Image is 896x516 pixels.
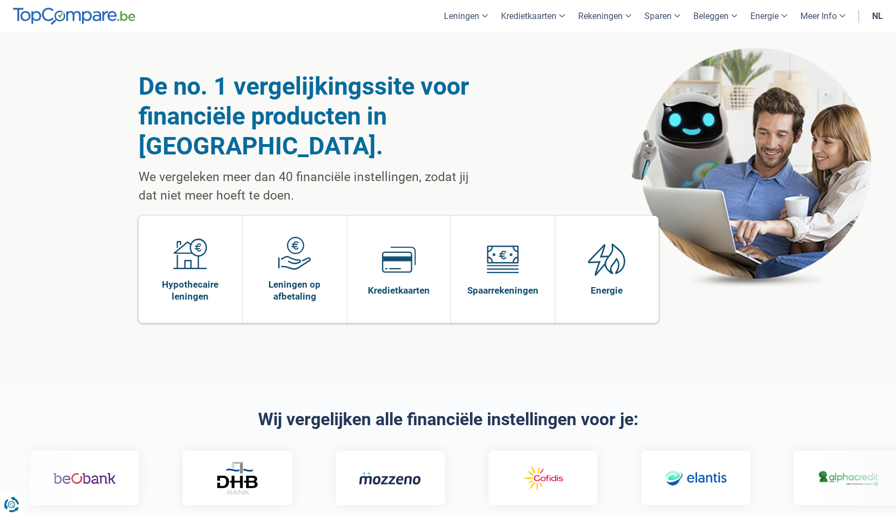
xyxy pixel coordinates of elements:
span: Kredietkaarten [368,284,430,296]
h1: De no. 1 vergelijkingssite voor financiële producten in [GEOGRAPHIC_DATA]. [139,71,479,161]
img: Cofidis [510,463,573,494]
img: Spaarrekeningen [486,243,519,276]
span: Leningen op afbetaling [248,278,341,302]
a: Hypothecaire leningen Hypothecaire leningen [139,216,243,323]
a: Kredietkaarten Kredietkaarten [347,216,451,323]
a: Leningen op afbetaling Leningen op afbetaling [243,216,347,323]
img: Kredietkaarten [382,243,416,276]
img: DHB Bank [214,462,258,495]
img: Energie [588,243,626,276]
span: Hypothecaire leningen [144,278,237,302]
img: Hypothecaire leningen [173,237,207,270]
img: Mozzeno [358,471,420,485]
img: Beobank [52,463,114,494]
img: Elantis [663,463,725,494]
p: We vergeleken meer dan 40 financiële instellingen, zodat jij dat niet meer hoeft te doen. [139,168,479,205]
span: Energie [591,284,623,296]
a: Spaarrekeningen Spaarrekeningen [451,216,555,323]
img: Leningen op afbetaling [278,237,311,270]
span: Spaarrekeningen [467,284,538,296]
img: TopCompare [13,8,135,25]
h2: Wij vergelijken alle financiële instellingen voor je: [139,410,758,429]
a: Energie Energie [555,216,659,323]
